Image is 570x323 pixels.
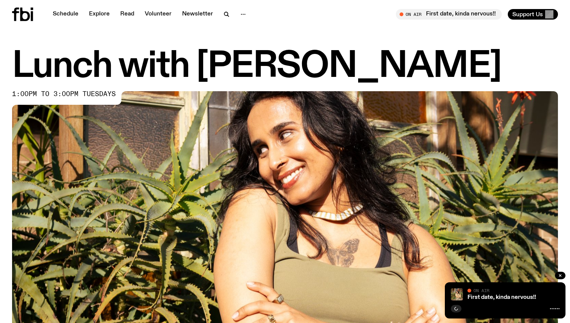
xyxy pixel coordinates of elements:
[12,91,116,97] span: 1:00pm to 3:00pm tuesdays
[451,288,463,300] img: Tanya is standing in front of plants and a brick fence on a sunny day. She is looking to the left...
[12,50,558,84] h1: Lunch with [PERSON_NAME]
[84,9,114,20] a: Explore
[473,288,489,293] span: On Air
[512,11,543,18] span: Support Us
[396,9,502,20] button: On AirFirst date, kinda nervous!!
[467,294,536,300] a: First date, kinda nervous!!
[116,9,139,20] a: Read
[140,9,176,20] a: Volunteer
[48,9,83,20] a: Schedule
[508,9,558,20] button: Support Us
[178,9,218,20] a: Newsletter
